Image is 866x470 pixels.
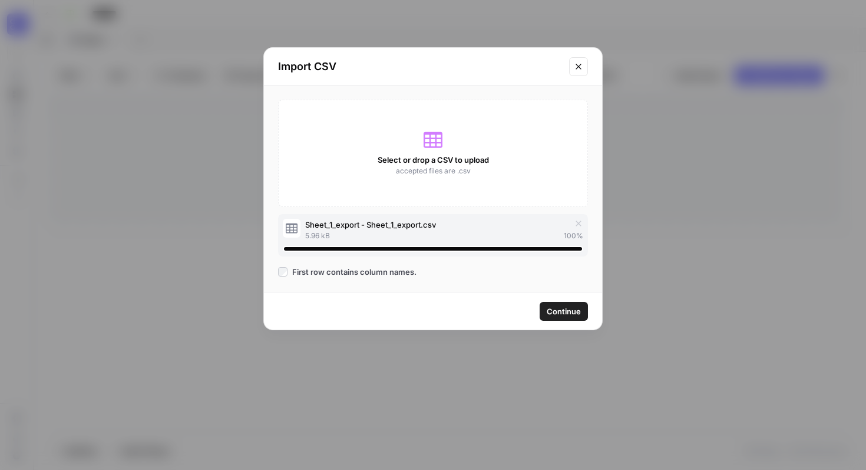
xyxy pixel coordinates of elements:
input: First row contains column names. [278,267,287,277]
span: First row contains column names. [292,266,417,278]
button: Close modal [569,57,588,76]
span: Select or drop a CSV to upload [378,154,489,166]
span: accepted files are .csv [396,166,471,176]
button: Continue [540,302,588,321]
span: Continue [547,305,581,317]
span: 5.96 kB [305,231,330,241]
span: Sheet_1_export - Sheet_1_export.csv [305,219,436,231]
h2: Import CSV [278,58,562,75]
span: 100 % [564,231,583,241]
